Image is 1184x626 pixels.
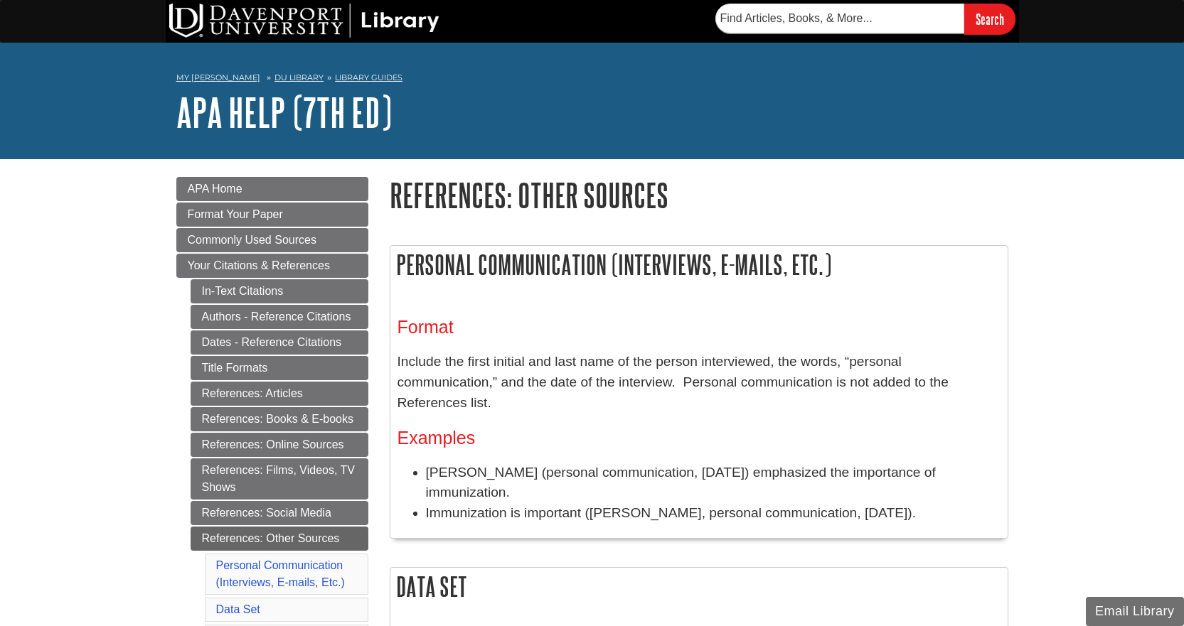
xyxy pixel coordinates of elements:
[191,305,368,329] a: Authors - Reference Citations
[335,72,402,82] a: Library Guides
[191,501,368,525] a: References: Social Media
[426,463,1001,504] li: [PERSON_NAME] (personal communication, [DATE]) emphasized the importance of immunization.
[216,603,260,615] a: Data Set
[176,68,1008,91] nav: breadcrumb
[169,4,439,38] img: DU Library
[188,234,316,246] span: Commonly Used Sources
[188,208,283,220] span: Format Your Paper
[176,203,368,227] a: Format Your Paper
[390,568,1008,605] h2: Data Set
[216,559,345,588] a: Personal Communication (Interviews, E-mails, Etc.)
[390,246,1008,284] h2: Personal Communication (Interviews, E-mails, Etc.)
[176,177,368,201] a: APA Home
[426,503,1001,524] li: Immunization is important ([PERSON_NAME], personal communication, [DATE]).
[390,177,1008,213] h1: References: Other Sources
[191,433,368,457] a: References: Online Sources
[398,352,1001,413] p: Include the first initial and last name of the person interviewed, the words, “personal communica...
[191,330,368,355] a: Dates - Reference Citations
[398,428,1001,448] h3: Examples
[176,90,392,134] a: APA Help (7th Ed)
[274,72,324,82] a: DU Library
[191,407,368,431] a: References: Books & E-books
[176,72,260,84] a: My [PERSON_NAME]
[191,279,368,303] a: In-Text Citations
[191,458,368,500] a: References: Films, Videos, TV Shows
[188,259,330,271] span: Your Citations & References
[715,4,964,33] input: Find Articles, Books, & More...
[176,228,368,252] a: Commonly Used Sources
[176,254,368,278] a: Your Citations & References
[1086,597,1184,626] button: Email Library
[398,317,1001,338] h3: Format
[191,527,368,551] a: References: Other Sources
[188,183,242,195] span: APA Home
[715,4,1015,34] form: Searches DU Library's articles, books, and more
[191,356,368,380] a: Title Formats
[191,382,368,406] a: References: Articles
[964,4,1015,34] input: Search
